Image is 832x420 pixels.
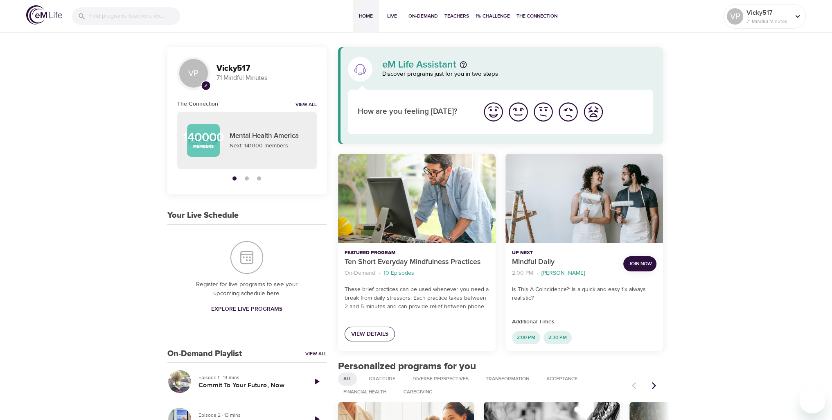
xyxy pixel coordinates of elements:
[512,269,533,278] p: 2:00 PM
[382,60,456,70] p: eM Life Assistant
[512,249,617,257] p: Up Next
[216,73,317,83] p: 71 Mindful Minutes
[556,99,581,124] button: I'm feeling bad
[512,268,617,279] nav: breadcrumb
[557,101,579,123] img: bad
[512,334,540,341] span: 2:00 PM
[481,375,534,382] span: Transformation
[512,285,656,303] p: Is This A Coincidence?: Is a quick and easy fix always realistic?
[338,154,496,243] button: Ten Short Everyday Mindfulness Practices
[167,369,192,394] button: Commit To Your Future, Now
[230,131,307,142] p: Mental Health America
[345,285,489,311] p: These brief practices can be used whenever you need a break from daily stressors. Each practice t...
[582,101,604,123] img: worst
[338,386,392,399] div: Financial Health
[211,304,282,314] span: Explore Live Programs
[444,12,469,20] span: Teachers
[399,388,437,395] span: Caregiving
[541,269,585,278] p: [PERSON_NAME]
[543,331,572,344] div: 2:30 PM
[193,144,214,150] p: Members
[364,375,400,382] span: Gratitude
[532,101,555,123] img: ok
[379,268,380,279] li: ·
[338,361,663,373] h2: Personalized programs for you
[407,373,474,386] div: Diverse Perspectives
[198,374,300,381] p: Episode 1 · 14 mins
[363,373,401,386] div: Gratitude
[230,241,263,274] img: Your Live Schedule
[383,269,414,278] p: 10 Episodes
[746,18,790,25] p: 71 Mindful Minutes
[541,375,582,382] span: Acceptance
[216,64,317,73] h3: Vicky517
[305,350,327,357] a: View All
[382,12,402,20] span: Live
[177,99,218,108] h6: The Connection
[345,268,489,279] nav: breadcrumb
[184,280,310,298] p: Register for live programs to see your upcoming schedule here.
[746,8,790,18] p: Vicky517
[408,12,438,20] span: On-Demand
[537,268,538,279] li: ·
[512,257,617,268] p: Mindful Daily
[345,249,489,257] p: Featured Program
[89,7,180,25] input: Find programs, teachers, etc...
[476,12,510,20] span: 1% Challenge
[345,327,395,342] a: View Details
[351,329,388,339] span: View Details
[398,386,438,399] div: Caregiving
[512,318,656,326] p: Additional Times
[26,5,62,25] img: logo
[230,142,307,150] p: Next: 141000 members
[505,154,663,243] button: Mindful Daily
[338,388,391,395] span: Financial Health
[307,372,327,391] a: Play Episode
[208,302,286,317] a: Explore Live Programs
[512,331,540,344] div: 2:00 PM
[295,102,317,108] a: View all notifications
[358,106,471,118] p: How are you feeling [DATE]?
[628,260,652,268] span: Join Now
[177,57,210,90] div: VP
[345,269,375,278] p: On-Demand
[198,381,300,390] h5: Commit To Your Future, Now
[480,373,534,386] div: Transformation
[482,101,505,123] img: great
[338,375,356,382] span: All
[481,99,506,124] button: I'm feeling great
[645,377,663,395] button: Next items
[541,373,583,386] div: Acceptance
[183,131,224,144] p: 140000
[167,349,242,359] h3: On-Demand Playlist
[408,375,473,382] span: Diverse Perspectives
[543,334,572,341] span: 2:30 PM
[198,411,300,419] p: Episode 2 · 13 mins
[507,101,530,123] img: good
[581,99,606,124] button: I'm feeling worst
[531,99,556,124] button: I'm feeling ok
[382,70,654,79] p: Discover programs just for you in two steps
[623,256,656,271] button: Join Now
[799,387,825,413] iframe: Button to launch messaging window
[345,257,489,268] p: Ten Short Everyday Mindfulness Practices
[727,8,743,25] div: VP
[167,211,239,220] h3: Your Live Schedule
[356,12,376,20] span: Home
[516,12,557,20] span: The Connection
[354,63,367,76] img: eM Life Assistant
[338,373,357,386] div: All
[506,99,531,124] button: I'm feeling good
